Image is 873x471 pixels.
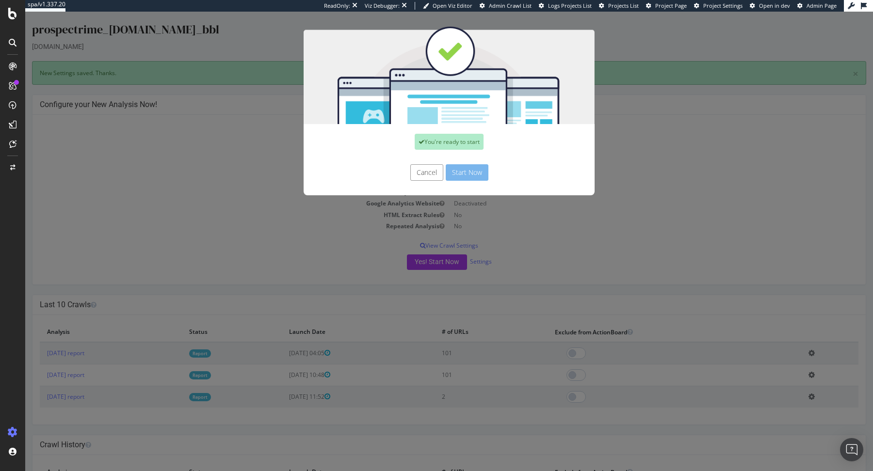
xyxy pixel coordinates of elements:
[750,2,790,10] a: Open in dev
[599,2,639,10] a: Projects List
[655,2,687,9] span: Project Page
[489,2,532,9] span: Admin Crawl List
[385,153,418,169] button: Cancel
[840,438,863,461] div: Open Intercom Messenger
[608,2,639,9] span: Projects List
[389,122,458,138] div: You're ready to start
[807,2,837,9] span: Admin Page
[365,2,400,10] div: Viz Debugger:
[480,2,532,10] a: Admin Crawl List
[694,2,743,10] a: Project Settings
[548,2,592,9] span: Logs Projects List
[423,2,472,10] a: Open Viz Editor
[759,2,790,9] span: Open in dev
[646,2,687,10] a: Project Page
[539,2,592,10] a: Logs Projects List
[797,2,837,10] a: Admin Page
[433,2,472,9] span: Open Viz Editor
[703,2,743,9] span: Project Settings
[278,15,569,112] img: You're all set!
[324,2,350,10] div: ReadOnly:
